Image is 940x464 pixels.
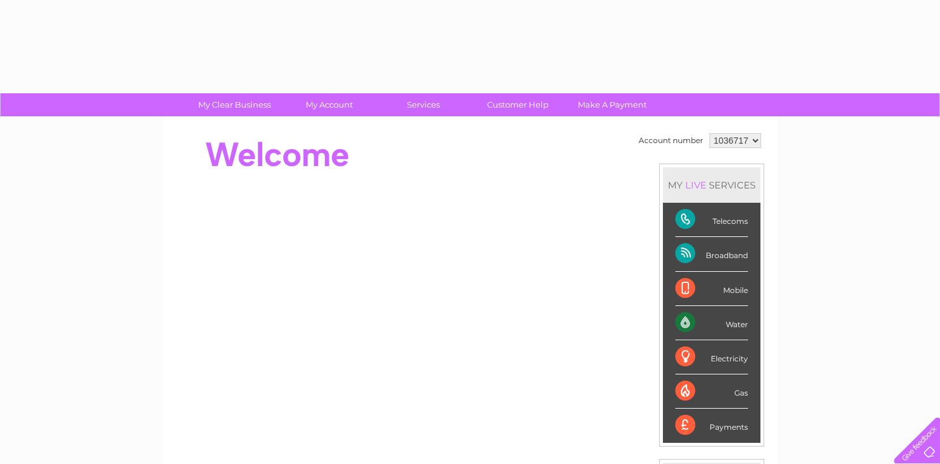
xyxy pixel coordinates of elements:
div: LIVE [683,179,709,191]
div: Electricity [675,340,748,374]
div: Payments [675,409,748,442]
a: Services [372,93,475,116]
div: Broadband [675,237,748,271]
div: Gas [675,374,748,409]
a: My Clear Business [183,93,286,116]
div: Water [675,306,748,340]
td: Account number [636,130,706,151]
a: Make A Payment [561,93,664,116]
div: Mobile [675,272,748,306]
div: MY SERVICES [663,167,760,203]
a: Customer Help [467,93,569,116]
a: My Account [278,93,380,116]
div: Telecoms [675,203,748,237]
